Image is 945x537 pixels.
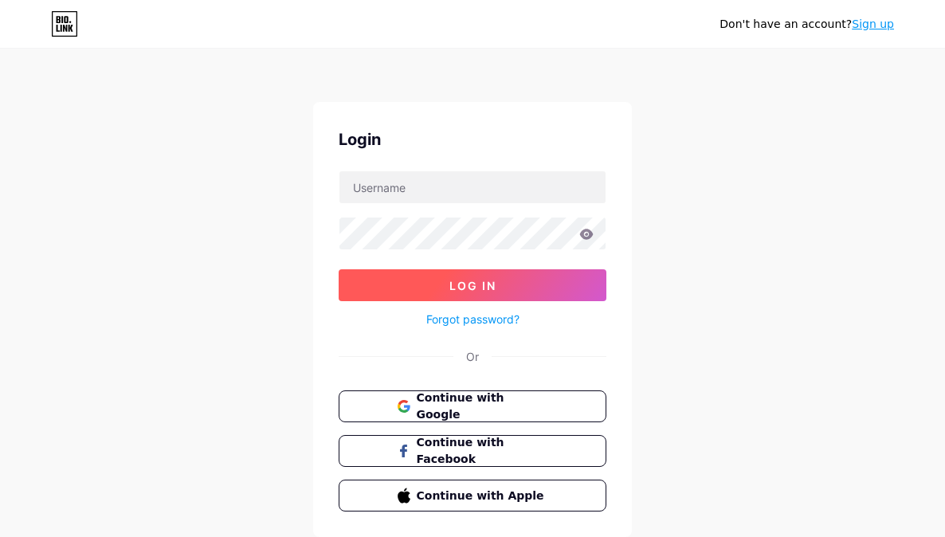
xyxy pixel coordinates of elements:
button: Continue with Google [339,390,606,422]
input: Username [339,171,606,203]
button: Continue with Apple [339,480,606,512]
span: Continue with Facebook [417,434,548,468]
button: Continue with Facebook [339,435,606,467]
a: Forgot password? [426,311,520,327]
a: Sign up [852,18,894,30]
div: Don't have an account? [720,16,894,33]
div: Or [466,348,479,365]
div: Login [339,127,606,151]
button: Log In [339,269,606,301]
span: Log In [449,279,496,292]
span: Continue with Google [417,390,548,423]
span: Continue with Apple [417,488,548,504]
